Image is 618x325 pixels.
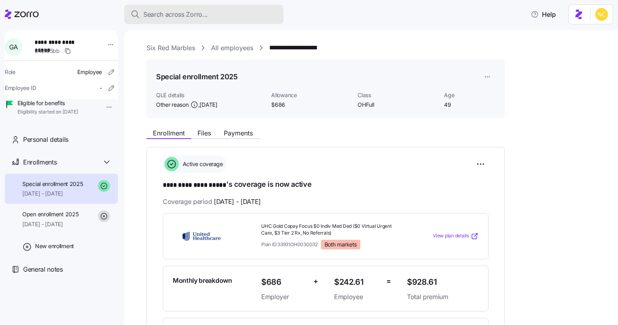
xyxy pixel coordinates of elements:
span: Eligibility started on [DATE] [18,109,78,116]
span: Age [444,91,495,99]
span: - [100,84,102,92]
span: View plan details [433,232,469,240]
span: OHFull [358,101,438,109]
span: Role [5,68,16,76]
span: Class [358,91,438,99]
span: Employee [77,68,102,76]
span: Employer [261,292,307,302]
span: Both markets [325,241,357,248]
span: General notes [23,264,63,274]
span: Eligible for benefits [18,99,78,107]
span: = [386,276,391,287]
span: Enrollment [153,130,185,136]
span: UHC Gold Copay Focus $0 Indiv Med Ded ($0 Virtual Urgent Care, $3 Tier 2 Rx, No Referrals) [261,223,401,237]
span: Enrollments [23,157,57,167]
span: Active coverage [180,160,223,168]
button: Search across Zorro... [124,5,284,24]
h1: Special enrollment 2025 [156,72,238,82]
span: Files [198,130,211,136]
img: e03b911e832a6112bf72643c5874f8d8 [595,8,608,21]
h1: 's coverage is now active [163,179,489,190]
span: G A [9,44,18,50]
span: Other reason , [156,101,217,109]
span: Coverage period [163,197,261,207]
span: [DATE] - [DATE] [22,220,78,228]
a: All employees [211,43,253,53]
a: Six Red Marbles [147,43,195,53]
span: Employee ID [5,84,36,92]
span: Open enrollment 2025 [22,210,78,218]
span: Personal details [23,135,68,145]
span: Employee [334,292,380,302]
span: $686 [261,276,307,289]
span: 54cfb5bb [35,47,60,55]
span: Help [531,10,556,19]
span: $242.61 [334,276,380,289]
span: Monthly breakdown [173,276,232,286]
span: QLE details [156,91,265,99]
span: [DATE] [199,101,217,109]
span: Search across Zorro... [143,10,208,20]
button: Help [524,6,562,22]
span: [DATE] - [DATE] [214,197,261,207]
a: View plan details [433,232,479,240]
span: 49 [444,101,495,109]
span: Payments [224,130,253,136]
span: $928.61 [407,276,479,289]
span: [DATE] - [DATE] [22,190,83,198]
span: Plan ID: 33931OH0030032 [261,241,318,248]
span: Allowance [271,91,351,99]
img: UnitedHealthcare [173,227,230,245]
span: Total premium [407,292,479,302]
span: $686 [271,101,351,109]
span: + [313,276,318,287]
span: Special enrollment 2025 [22,180,83,188]
span: New enrollment [35,242,74,250]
